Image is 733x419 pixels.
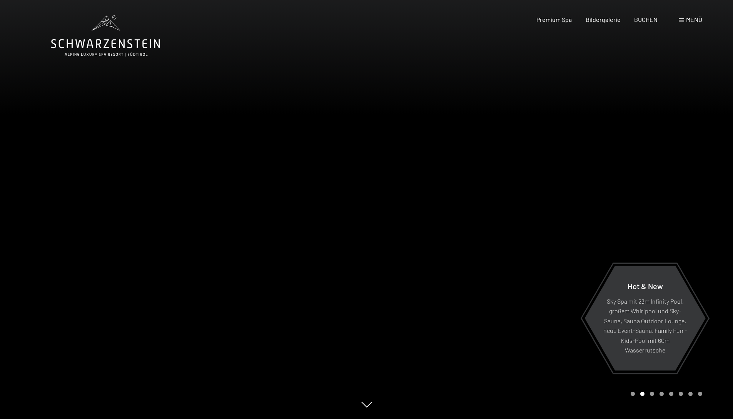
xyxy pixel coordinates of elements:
[650,392,654,396] div: Carousel Page 3
[640,392,645,396] div: Carousel Page 2 (Current Slide)
[631,392,635,396] div: Carousel Page 1
[634,16,658,23] a: BUCHEN
[669,392,673,396] div: Carousel Page 5
[628,392,702,396] div: Carousel Pagination
[686,16,702,23] span: Menü
[628,281,663,290] span: Hot & New
[603,296,687,355] p: Sky Spa mit 23m Infinity Pool, großem Whirlpool und Sky-Sauna, Sauna Outdoor Lounge, neue Event-S...
[688,392,693,396] div: Carousel Page 7
[660,392,664,396] div: Carousel Page 4
[584,265,706,371] a: Hot & New Sky Spa mit 23m Infinity Pool, großem Whirlpool und Sky-Sauna, Sauna Outdoor Lounge, ne...
[679,392,683,396] div: Carousel Page 6
[536,16,572,23] a: Premium Spa
[698,392,702,396] div: Carousel Page 8
[586,16,621,23] a: Bildergalerie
